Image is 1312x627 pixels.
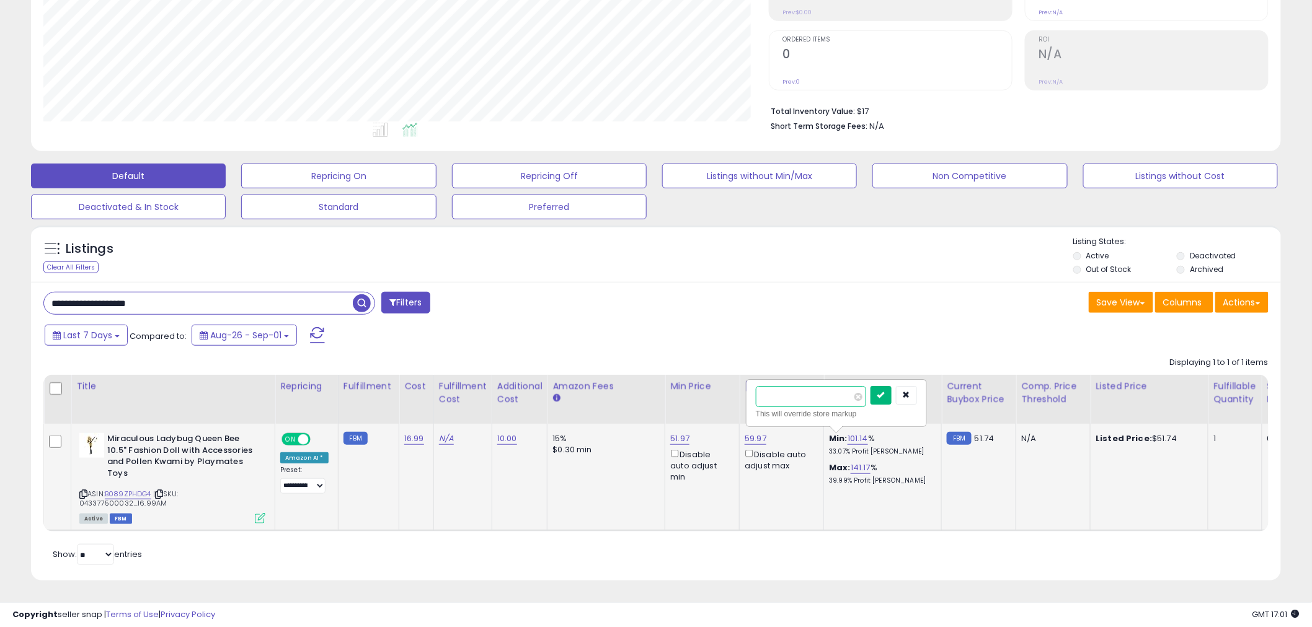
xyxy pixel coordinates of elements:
[1215,292,1269,313] button: Actions
[210,329,281,341] span: Aug-26 - Sep-01
[497,380,543,406] div: Additional Cost
[848,432,868,445] a: 101.14
[344,380,394,393] div: Fulfillment
[947,380,1011,406] div: Current Buybox Price
[552,433,655,444] div: 15%
[12,609,215,621] div: seller snap | |
[241,195,436,219] button: Standard
[1267,380,1292,406] div: Ship Price
[829,433,932,456] div: %
[53,548,142,560] span: Show: entries
[79,433,104,458] img: 31nw6NZl9BL._SL40_.jpg
[309,434,329,445] span: OFF
[829,476,932,485] p: 39.99% Profit [PERSON_NAME]
[829,432,848,444] b: Min:
[497,432,517,445] a: 10.00
[79,489,178,507] span: | SKU: 043377500032_16.99AM
[1039,37,1268,43] span: ROI
[107,433,258,482] b: Miraculous Ladybug Queen Bee 10.5" Fashion Doll with Accessories and Pollen Kwami by Playmates Toys
[662,164,857,188] button: Listings without Min/Max
[241,164,436,188] button: Repricing On
[1163,296,1202,309] span: Columns
[745,432,766,445] a: 59.97
[439,380,487,406] div: Fulfillment Cost
[63,329,112,341] span: Last 7 Days
[79,514,108,524] span: All listings currently available for purchase on Amazon
[161,608,215,620] a: Privacy Policy
[782,37,1012,43] span: Ordered Items
[670,432,689,445] a: 51.97
[1190,250,1236,261] label: Deactivated
[439,432,454,445] a: N/A
[1039,9,1063,16] small: Prev: N/A
[1021,380,1085,406] div: Comp. Price Threshold
[280,380,333,393] div: Repricing
[552,393,560,404] small: Amazon Fees.
[452,164,647,188] button: Repricing Off
[670,380,734,393] div: Min Price
[829,462,851,473] b: Max:
[31,195,226,219] button: Deactivated & In Stock
[1096,433,1199,444] div: $51.74
[771,106,855,116] b: Total Inventory Value:
[756,408,917,420] div: This will override store markup
[1213,433,1252,444] div: 1
[1155,292,1213,313] button: Columns
[1267,433,1288,444] div: 0.00
[824,375,942,424] th: The percentage added to the cost of goods (COGS) that forms the calculator for Min & Max prices.
[1170,357,1269,369] div: Displaying 1 to 1 of 1 items
[381,292,430,313] button: Filters
[829,462,932,485] div: %
[670,447,730,483] div: Disable auto adjust min
[105,489,151,499] a: B089ZPHDG4
[947,432,971,445] small: FBM
[12,608,58,620] strong: Copyright
[404,380,428,393] div: Cost
[771,121,867,131] b: Short Term Storage Fees:
[76,380,270,393] div: Title
[344,432,368,445] small: FBM
[782,78,800,85] small: Prev: 0
[1096,432,1152,444] b: Listed Price:
[1252,608,1300,620] span: 2025-09-9 17:01 GMT
[31,164,226,188] button: Default
[745,380,818,393] div: [PERSON_NAME]
[79,433,265,522] div: ASIN:
[1073,236,1281,248] p: Listing States:
[1039,78,1063,85] small: Prev: N/A
[192,325,297,346] button: Aug-26 - Sep-01
[452,195,647,219] button: Preferred
[1190,264,1223,274] label: Archived
[975,432,995,444] span: 51.74
[1213,380,1256,406] div: Fulfillable Quantity
[552,380,660,393] div: Amazon Fees
[404,432,424,445] a: 16.99
[851,462,871,474] a: 141.17
[1086,264,1132,274] label: Out of Stock
[1089,292,1153,313] button: Save View
[106,608,159,620] a: Terms of Use
[66,240,113,258] h5: Listings
[552,444,655,455] div: $0.30 min
[1096,380,1203,393] div: Listed Price
[1021,433,1081,444] div: N/A
[771,103,1259,118] li: $17
[1039,47,1268,64] h2: N/A
[782,47,1012,64] h2: 0
[829,380,936,393] div: Markup on Cost
[869,120,884,132] span: N/A
[1083,164,1278,188] button: Listings without Cost
[829,447,932,456] p: 33.07% Profit [PERSON_NAME]
[130,330,187,342] span: Compared to:
[872,164,1067,188] button: Non Competitive
[280,466,329,494] div: Preset:
[43,261,99,273] div: Clear All Filters
[1086,250,1109,261] label: Active
[283,434,298,445] span: ON
[280,452,329,463] div: Amazon AI *
[745,447,814,471] div: Disable auto adjust max
[782,9,812,16] small: Prev: $0.00
[45,325,128,346] button: Last 7 Days
[110,514,132,524] span: FBM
